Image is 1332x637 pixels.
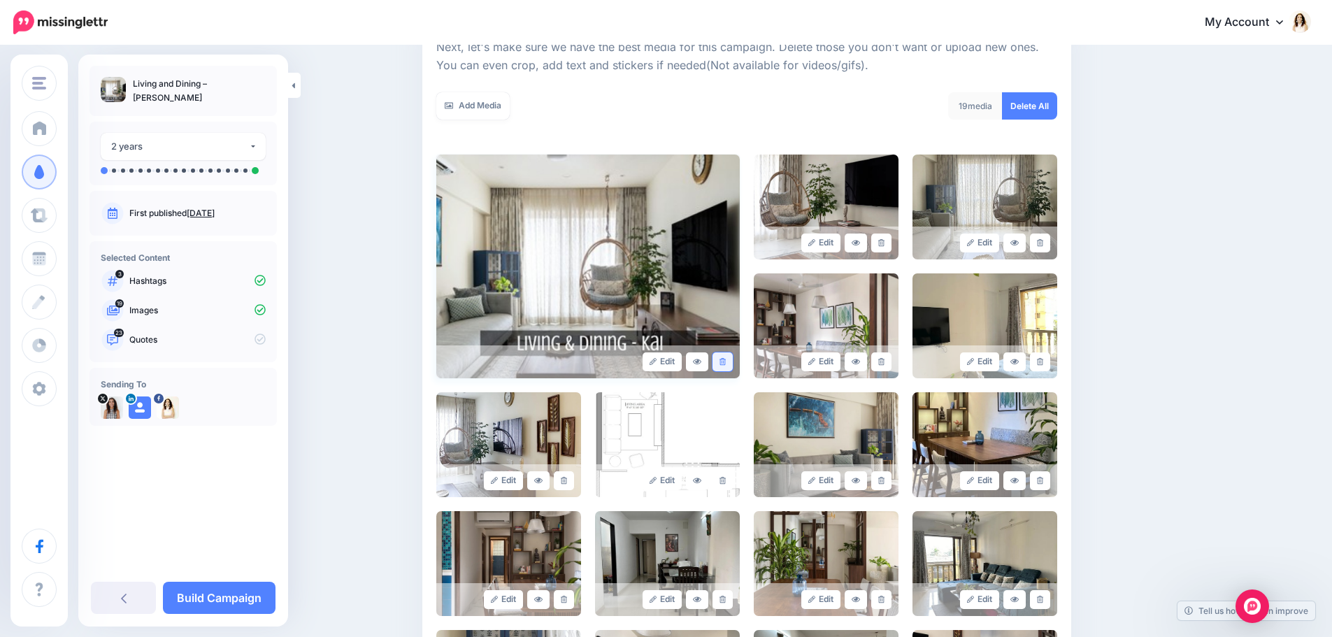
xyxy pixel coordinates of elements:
img: 20479796_1519423771450404_4084095130666208276_n-bsa32121.jpg [157,396,179,419]
img: 2a6790bf1528466631695a7b520d9ede_large.jpg [754,392,898,497]
img: 117c849e024ebed824f79eeb73a0d083_thumb.jpg [101,77,126,102]
div: 2 years [111,138,249,155]
button: 2 years [101,133,266,160]
span: 23 [114,329,124,337]
a: Add Media [436,92,510,120]
img: user_default_image.png [129,396,151,419]
p: Next, let's make sure we have the best media for this campaign. Delete those you don't want or up... [436,38,1057,75]
p: Quotes [129,334,266,346]
a: Tell us how we can improve [1177,601,1315,620]
h4: Selected Content [101,252,266,263]
img: 86ae37fda08e37573a7084117f851d3f_large.jpg [436,511,581,616]
img: a1aa0d31fb1faec0b2027c024fad7c6d_large.jpg [754,511,898,616]
p: First published [129,207,266,220]
span: 3 [115,270,124,278]
img: 328db2899ccc1471f576c02088a7f9b8_large.jpg [754,273,898,378]
img: Missinglettr [13,10,108,34]
a: Edit [484,471,524,490]
img: 3561e0bc474e7370b31efdd10236b813_large.jpg [912,511,1057,616]
img: 09502d06560fdd944ee61b65cbf11a1c_large.jpg [436,392,581,497]
a: [DATE] [187,208,215,218]
img: 8LzpjWeL-22117.jpg [101,396,123,419]
img: ef596831104e48c055fd84db26b9be19_large.jpg [754,155,898,259]
img: 117c849e024ebed824f79eeb73a0d083_large.jpg [436,155,740,378]
a: Edit [484,590,524,609]
img: menu.png [32,77,46,90]
a: Edit [801,234,841,252]
p: Living and Dining – [PERSON_NAME] [133,77,266,105]
div: Open Intercom Messenger [1236,589,1269,623]
h4: Sending To [101,379,266,389]
a: Edit [960,352,1000,371]
img: 543ec0f961efaad2d54fab7c3ab3570a_large.jpg [595,511,740,616]
img: d85d761f7f9f6661577b1aa0c3a05ef3_large.jpg [912,392,1057,497]
a: Edit [960,471,1000,490]
a: Edit [801,471,841,490]
img: acf761c8ed988689adca4c430fc3a2f9_large.jpg [912,273,1057,378]
img: caa34ef61536fe50562b3b287c596d94_large.jpg [912,155,1057,259]
span: 19 [959,101,968,111]
a: Edit [801,590,841,609]
a: Edit [643,471,682,490]
a: Edit [801,352,841,371]
span: 19 [115,299,124,308]
a: My Account [1191,6,1311,40]
a: Edit [960,590,1000,609]
p: Images [129,304,266,317]
a: Edit [960,234,1000,252]
a: Edit [643,590,682,609]
div: media [948,92,1003,120]
p: Hashtags [129,275,266,287]
a: Delete All [1002,92,1057,120]
img: d52c6d53d29fda9009f7c912173d403e_large.jpg [595,392,740,497]
a: Edit [643,352,682,371]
